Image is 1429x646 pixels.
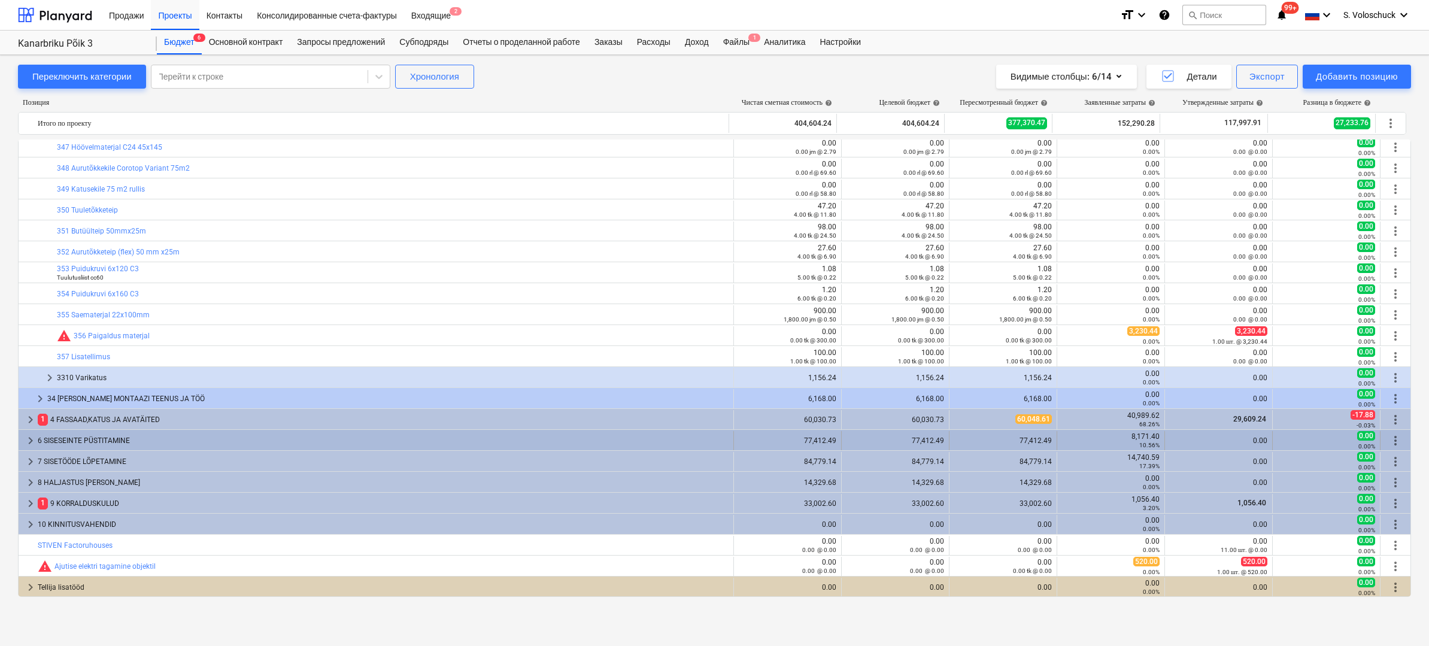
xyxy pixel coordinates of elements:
span: 0.00 [1357,326,1375,336]
div: 404,604.24 [734,114,832,133]
span: Больше действий [1388,245,1403,259]
div: Позиция [18,98,730,107]
small: 0.00% [1358,275,1375,282]
div: 98.00 [739,223,836,239]
div: 0.00 [1170,202,1267,219]
span: 60,048.61 [1015,414,1052,424]
div: Заявленные затраты [1085,98,1155,107]
div: 0.00 [739,139,836,156]
span: Больше действий [1388,475,1403,490]
div: 0.00 [954,327,1052,344]
small: 0.00% [1143,211,1160,218]
span: 0.00 [1357,389,1375,399]
small: 1.00 tk @ 100.00 [1006,358,1052,365]
small: 0.00% [1143,232,1160,239]
a: Расходы [630,31,678,54]
div: Заказы [587,31,630,54]
div: 1.08 [847,265,944,281]
span: Больше действий [1388,413,1403,427]
div: Запросы предложений [290,31,392,54]
span: keyboard_arrow_right [23,580,38,595]
div: Разница в бюджете [1303,98,1371,107]
div: 60,030.73 [739,415,836,424]
button: Хронология [395,65,474,89]
a: Субподряды [392,31,456,54]
span: keyboard_arrow_right [23,413,38,427]
button: Экспорт [1236,65,1298,89]
span: help [1361,99,1371,107]
div: 8,171.40 [1062,432,1160,449]
div: 47.20 [739,202,836,219]
div: Видимые столбцы : 6/14 [1011,69,1122,84]
small: 0.00 rl @ 58.80 [903,190,944,197]
span: Больше действий [1388,433,1403,448]
span: S. Voloschuck [1343,10,1395,20]
div: 0.00 [847,160,944,177]
small: 0.00 @ 0.00 [1233,274,1267,281]
a: Основной контракт [202,31,290,54]
div: 0.00 [1062,181,1160,198]
div: 98.00 [847,223,944,239]
small: 0.00 @ 0.00 [1233,253,1267,260]
span: 0.00 [1357,368,1375,378]
i: keyboard_arrow_down [1397,8,1411,22]
div: Утвержденные затраты [1182,98,1263,107]
small: 4.00 tk @ 11.80 [794,211,836,218]
div: 1.20 [954,286,1052,302]
span: Больше действий [1388,266,1403,280]
div: 3310 Varikatus [57,368,729,387]
a: Аналитика [757,31,812,54]
div: 0.00 [1062,202,1160,219]
div: 98.00 [954,223,1052,239]
div: 77,412.49 [739,436,836,445]
small: 5.00 tk @ 0.22 [1013,274,1052,281]
div: 47.20 [847,202,944,219]
span: 0.00 [1357,263,1375,273]
div: 0.00 [954,181,1052,198]
div: 84,779.14 [847,457,944,466]
i: format_size [1120,8,1134,22]
small: 4.00 tk @ 6.90 [1013,253,1052,260]
small: 0.00% [1358,359,1375,366]
div: 0.00 [1170,374,1267,382]
div: 1,156.24 [954,374,1052,382]
a: Настройки [812,31,868,54]
small: 1,800.00 jm @ 0.50 [999,316,1052,323]
div: 1.20 [739,286,836,302]
div: Экспорт [1249,69,1285,84]
button: Переключить категории [18,65,146,89]
span: 99+ [1282,2,1299,14]
small: 0.00 @ 0.00 [1233,295,1267,302]
div: 100.00 [847,348,944,365]
span: Больше действий [1388,538,1403,553]
span: 27,233.76 [1334,117,1370,129]
a: 351 Butüülteip 50mmx25m [57,227,146,235]
small: 0.00% [1143,295,1160,302]
small: 5.00 tk @ 0.22 [905,274,944,281]
a: Ajutise elektri tagamine objektil [54,562,156,571]
i: База знаний [1158,8,1170,22]
small: 1.00 шт. @ 3,230.44 [1212,338,1267,345]
span: 0.00 [1357,242,1375,252]
small: 0.00% [1358,464,1375,471]
div: 0.00 [1062,348,1160,365]
span: Больше действий [1388,224,1403,238]
div: 0.00 [1062,307,1160,323]
div: 60,030.73 [847,415,944,424]
div: 27.60 [739,244,836,260]
small: 0.00% [1143,316,1160,323]
div: 0.00 [954,139,1052,156]
small: 4.00 tk @ 11.80 [902,211,944,218]
span: -17.88 [1351,410,1375,420]
div: 0.00 [1170,307,1267,323]
small: 4.00 tk @ 6.90 [905,253,944,260]
div: 84,779.14 [954,457,1052,466]
small: 0.00% [1358,401,1375,408]
small: 0.00 rl @ 58.80 [796,190,836,197]
div: 0.00 [1062,139,1160,156]
button: Добавить позицию [1303,65,1411,89]
div: 0.00 [1170,244,1267,260]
